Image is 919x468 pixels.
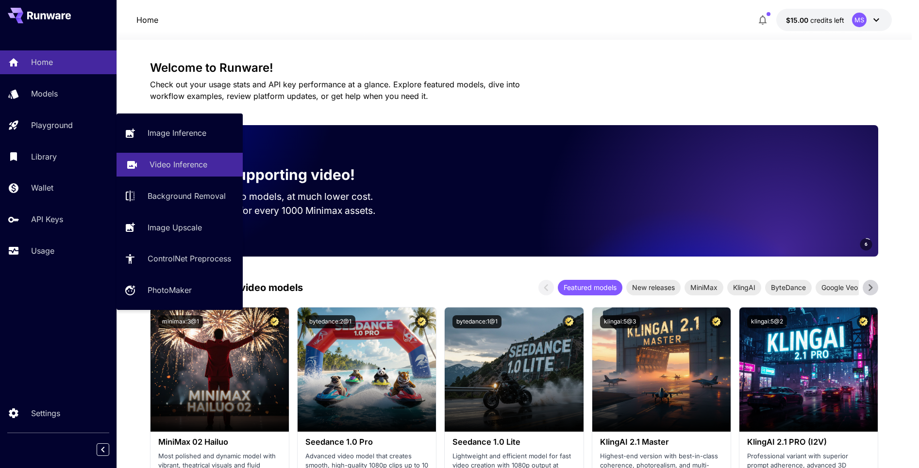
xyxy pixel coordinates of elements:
button: Certified Model – Vetted for best performance and includes a commercial license. [857,315,870,328]
span: Google Veo [816,282,864,292]
span: MiniMax [685,282,723,292]
h3: KlingAI 2.1 PRO (I2V) [747,437,870,447]
p: Settings [31,407,60,419]
p: Models [31,88,58,99]
button: Certified Model – Vetted for best performance and includes a commercial license. [415,315,428,328]
span: 6 [865,241,868,248]
p: Save up to $350 for every 1000 Minimax assets. [166,204,392,218]
span: Check out your usage stats and API key performance at a glance. Explore featured models, dive int... [150,80,520,101]
span: $15.00 [786,16,810,24]
span: KlingAI [727,282,761,292]
p: ControlNet Preprocess [148,253,231,264]
img: alt [298,307,436,432]
a: PhotoMaker [117,278,243,302]
p: Image Upscale [148,222,202,233]
img: alt [592,307,731,432]
a: Image Upscale [117,215,243,239]
span: Featured models [558,282,622,292]
h3: Welcome to Runware! [150,61,878,75]
button: Certified Model – Vetted for best performance and includes a commercial license. [710,315,723,328]
a: Video Inference [117,153,243,177]
button: bytedance:2@1 [305,315,355,328]
p: Home [31,56,53,68]
span: New releases [626,282,681,292]
p: Playground [31,119,73,131]
button: Certified Model – Vetted for best performance and includes a commercial license. [268,315,281,328]
p: Library [31,151,57,162]
img: alt [739,307,878,432]
button: klingai:5@3 [600,315,640,328]
button: Certified Model – Vetted for best performance and includes a commercial license. [563,315,576,328]
nav: breadcrumb [136,14,158,26]
h3: Seedance 1.0 Lite [452,437,575,447]
button: bytedance:1@1 [452,315,501,328]
h3: KlingAI 2.1 Master [600,437,723,447]
button: $15.00005 [776,9,892,31]
span: credits left [810,16,844,24]
p: PhotoMaker [148,284,192,296]
p: Home [136,14,158,26]
h3: MiniMax 02 Hailuo [158,437,281,447]
p: Wallet [31,182,53,194]
p: Background Removal [148,190,226,202]
a: Background Removal [117,184,243,208]
p: Image Inference [148,127,206,139]
p: Now supporting video! [193,164,355,186]
div: Collapse sidebar [104,441,117,458]
p: Run the best video models, at much lower cost. [166,190,392,204]
span: ByteDance [765,282,812,292]
img: alt [150,307,289,432]
a: Image Inference [117,121,243,145]
p: Usage [31,245,54,257]
div: $15.00005 [786,15,844,25]
img: alt [445,307,583,432]
button: minimax:3@1 [158,315,203,328]
button: Collapse sidebar [97,443,109,456]
a: ControlNet Preprocess [117,247,243,271]
button: klingai:5@2 [747,315,787,328]
h3: Seedance 1.0 Pro [305,437,428,447]
div: MS [852,13,867,27]
p: Video Inference [150,159,207,170]
p: API Keys [31,213,63,225]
